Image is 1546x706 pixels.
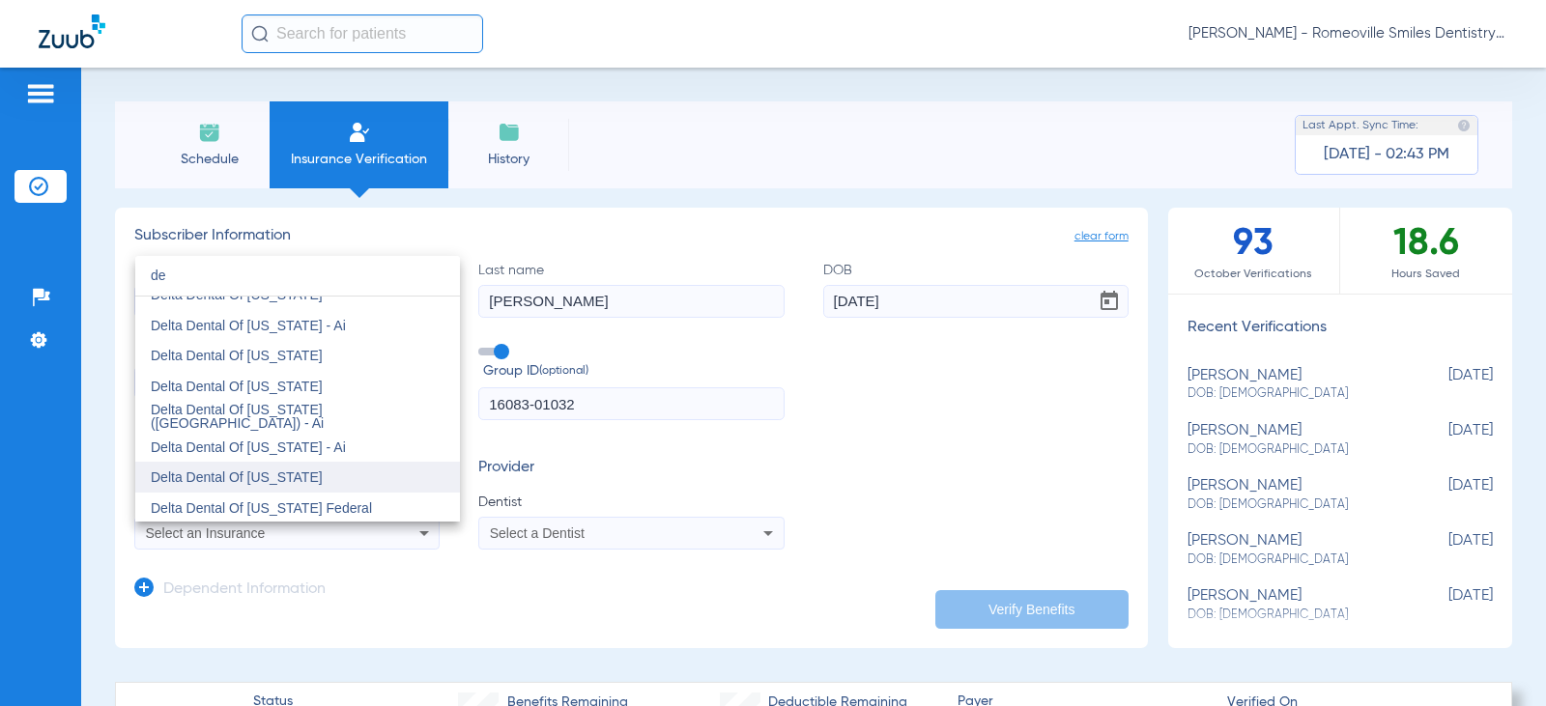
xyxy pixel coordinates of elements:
span: Delta Dental Of [US_STATE] [151,379,323,394]
span: Delta Dental Of [US_STATE] [151,469,323,485]
input: dropdown search [135,256,460,296]
span: Delta Dental Of [US_STATE] - Ai [151,439,346,455]
span: Delta Dental Of [US_STATE] - Ai [151,318,346,333]
span: Delta Dental Of [US_STATE] Federal [151,500,372,516]
span: Delta Dental Of [US_STATE] [151,348,323,363]
span: Delta Dental Of [US_STATE] ([GEOGRAPHIC_DATA]) - Ai [151,402,324,431]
